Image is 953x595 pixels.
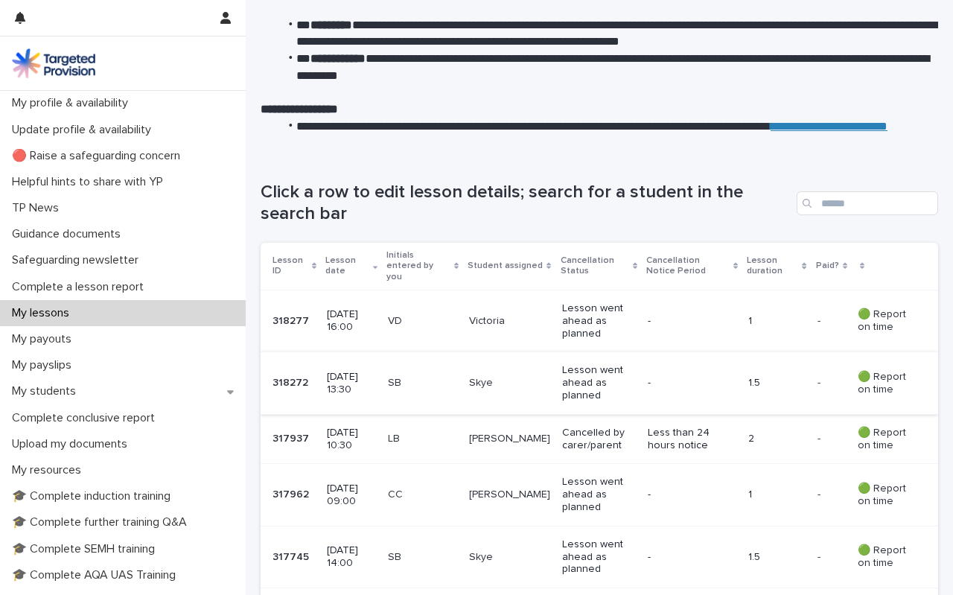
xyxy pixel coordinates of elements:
p: Cancellation Status [561,252,629,280]
p: Cancelled by carer/parent [562,427,636,452]
p: [DATE] 16:00 [327,308,376,334]
p: [DATE] 13:30 [327,371,376,396]
p: Skye [469,551,550,564]
p: 317937 [272,430,312,445]
p: 317745 [272,548,312,564]
p: 1 [748,489,805,501]
p: 2 [748,433,805,445]
p: Lesson went ahead as planned [562,364,636,401]
p: Victoria [469,315,550,328]
p: [DATE] 09:00 [327,483,376,508]
tr: 318277318277 [DATE] 16:00VDVictoriaLesson went ahead as planned-1-- 🟢 Report on time [261,290,938,352]
p: My lessons [6,306,81,320]
p: 🔴 Raise a safeguarding concern [6,149,192,163]
p: Complete conclusive report [6,411,167,425]
p: Complete a lesson report [6,280,156,294]
p: [PERSON_NAME] [469,433,550,445]
p: CC [388,489,457,501]
p: - [817,486,823,501]
p: 1.5 [748,377,805,389]
p: [PERSON_NAME] [469,489,550,501]
p: 1 [748,315,805,328]
p: Lesson went ahead as planned [562,538,636,576]
p: - [648,489,730,501]
p: Cancellation Notice Period [646,252,730,280]
p: Lesson went ahead as planned [562,302,636,340]
p: - [817,430,823,445]
p: 🎓 Complete further training Q&A [6,515,199,529]
p: My payslips [6,358,83,372]
input: Search [797,191,938,215]
p: 🎓 Complete AQA UAS Training [6,568,188,582]
p: - [817,374,823,389]
p: Student assigned [468,258,543,274]
p: 317962 [272,486,312,501]
p: Less than 24 hours notice [648,427,730,452]
p: Skye [469,377,550,389]
p: Upload my documents [6,437,139,451]
p: My students [6,384,88,398]
p: Helpful hints to share with YP [6,175,175,189]
p: 🟢 Report on time [858,308,914,334]
p: 🎓 Complete induction training [6,489,182,503]
p: 318277 [272,312,312,328]
p: - [817,548,823,564]
p: Guidance documents [6,227,133,241]
img: M5nRWzHhSzIhMunXDL62 [12,48,95,78]
p: Initials entered by you [386,247,450,285]
p: 🟢 Report on time [858,544,914,570]
p: VD [388,315,457,328]
p: - [648,551,730,564]
p: - [648,315,730,328]
h1: Click a row to edit lesson details; search for a student in the search bar [261,182,791,225]
p: - [648,377,730,389]
p: My resources [6,463,93,477]
p: 🟢 Report on time [858,371,914,396]
p: TP News [6,201,71,215]
p: Lesson went ahead as planned [562,476,636,513]
p: 🟢 Report on time [858,483,914,508]
p: - [817,312,823,328]
p: [DATE] 14:00 [327,544,376,570]
p: My profile & availability [6,96,140,110]
p: SB [388,551,457,564]
p: Paid? [816,258,839,274]
p: [DATE] 10:30 [327,427,376,452]
tr: 317937317937 [DATE] 10:30LB[PERSON_NAME]Cancelled by carer/parentLess than 24 hours notice2-- 🟢 R... [261,414,938,464]
p: My payouts [6,332,83,346]
p: Update profile & availability [6,123,163,137]
p: Lesson ID [272,252,308,280]
tr: 317745317745 [DATE] 14:00SBSkyeLesson went ahead as planned-1.5-- 🟢 Report on time [261,526,938,588]
p: SB [388,377,457,389]
p: Lesson date [325,252,369,280]
p: Safeguarding newsletter [6,253,150,267]
p: 318272 [272,374,311,389]
p: 🟢 Report on time [858,427,914,452]
p: 🎓 Complete SEMH training [6,542,167,556]
tr: 317962317962 [DATE] 09:00CC[PERSON_NAME]Lesson went ahead as planned-1-- 🟢 Report on time [261,464,938,526]
tr: 318272318272 [DATE] 13:30SBSkyeLesson went ahead as planned-1.5-- 🟢 Report on time [261,352,938,414]
p: LB [388,433,457,445]
p: Lesson duration [747,252,798,280]
p: 1.5 [748,551,805,564]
